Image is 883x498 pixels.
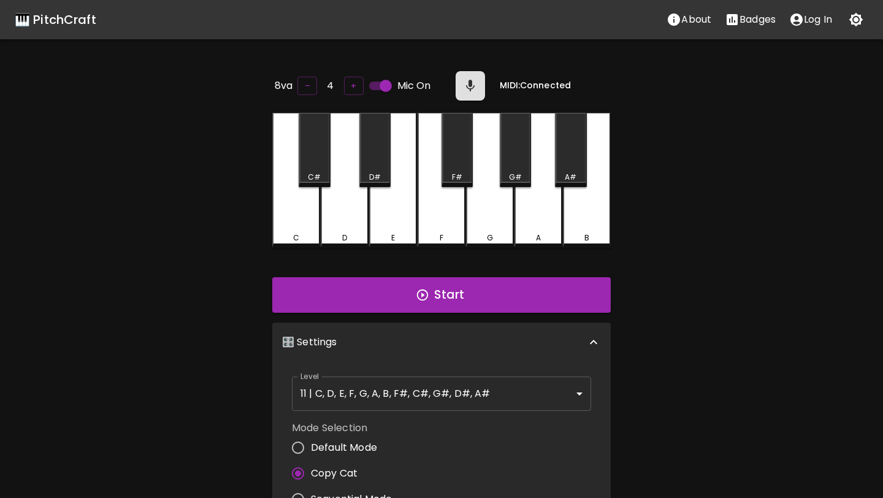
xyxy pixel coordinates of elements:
p: 🎛️ Settings [282,335,337,350]
span: Mic On [397,79,431,93]
div: E [391,232,395,243]
div: G [487,232,493,243]
div: C [293,232,299,243]
button: – [297,77,317,96]
div: D [342,232,347,243]
p: About [681,12,711,27]
div: A# [565,172,576,183]
div: B [584,232,589,243]
span: Copy Cat [311,466,357,481]
span: Default Mode [311,440,377,455]
button: Stats [718,7,782,32]
div: G# [509,172,522,183]
div: 🎛️ Settings [272,323,611,362]
div: A [536,232,541,243]
div: C# [308,172,321,183]
h6: 8va [275,77,292,94]
label: Mode Selection [292,421,402,435]
div: D# [369,172,381,183]
button: About [660,7,718,32]
label: Level [300,371,319,381]
h6: MIDI: Connected [500,79,571,93]
button: Start [272,277,611,313]
div: F [440,232,443,243]
p: Log In [804,12,832,27]
div: 11 | C, D, E, F, G, A, B, F#, C#, G#, D#, A# [292,377,591,411]
button: account of current user [782,7,839,32]
button: + [344,77,364,96]
h6: 4 [327,77,334,94]
div: F# [452,172,462,183]
a: 🎹 PitchCraft [15,10,96,29]
p: Badges [740,12,776,27]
